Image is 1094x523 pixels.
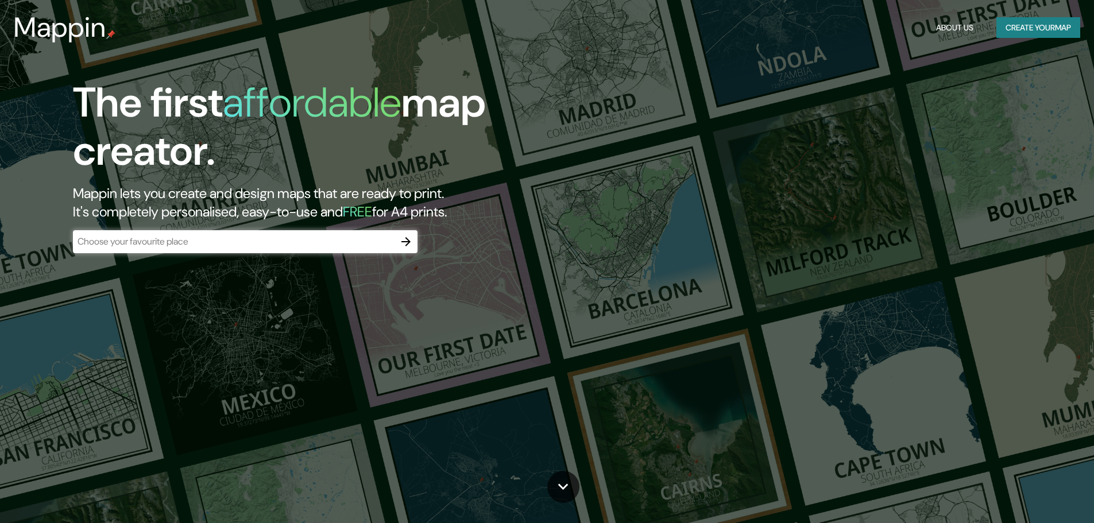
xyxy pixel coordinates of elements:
[73,184,620,221] h2: Mappin lets you create and design maps that are ready to print. It's completely personalised, eas...
[931,17,978,38] button: About Us
[343,203,372,220] h5: FREE
[73,235,395,248] input: Choose your favourite place
[223,76,401,129] h1: affordable
[73,79,620,184] h1: The first map creator.
[996,17,1080,38] button: Create yourmap
[14,11,106,44] h3: Mappin
[106,30,115,39] img: mappin-pin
